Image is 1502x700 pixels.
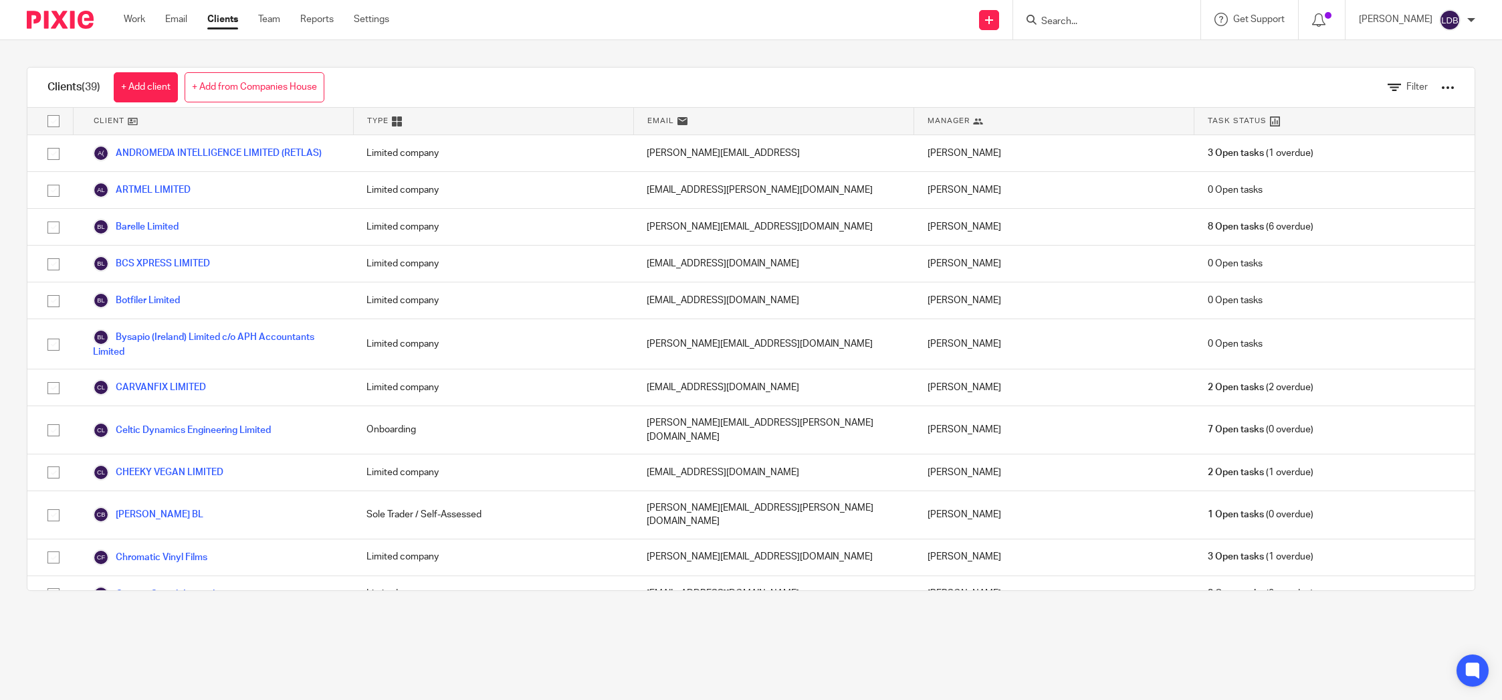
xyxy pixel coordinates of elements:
[914,319,1194,369] div: [PERSON_NAME]
[1208,115,1267,126] span: Task Status
[93,507,109,523] img: svg%3E
[93,464,223,480] a: CHEEKY VEGAN LIMITED
[633,576,914,612] div: [EMAIL_ADDRESS][DOMAIN_NAME]
[914,209,1194,245] div: [PERSON_NAME]
[928,115,970,126] span: Manager
[353,172,633,208] div: Limited company
[1208,466,1264,479] span: 2 Open tasks
[1208,587,1264,600] span: 3 Open tasks
[1208,423,1264,436] span: 7 Open tasks
[633,282,914,319] div: [EMAIL_ADDRESS][DOMAIN_NAME]
[114,72,178,102] a: + Add client
[1233,15,1285,24] span: Get Support
[93,329,340,359] a: Bysapio (Ireland) Limited c/o APH Accountants Limited
[914,576,1194,612] div: [PERSON_NAME]
[647,115,674,126] span: Email
[1208,587,1313,600] span: (2 overdue)
[914,172,1194,208] div: [PERSON_NAME]
[1439,9,1461,31] img: svg%3E
[1208,550,1313,563] span: (1 overdue)
[1208,466,1313,479] span: (1 overdue)
[914,454,1194,491] div: [PERSON_NAME]
[93,549,207,565] a: Chromatic Vinyl Films
[93,586,109,602] img: svg%3E
[633,209,914,245] div: [PERSON_NAME][EMAIL_ADDRESS][DOMAIN_NAME]
[93,507,203,523] a: [PERSON_NAME] BL
[94,115,124,126] span: Client
[633,539,914,576] div: [PERSON_NAME][EMAIL_ADDRESS][DOMAIN_NAME]
[185,72,324,102] a: + Add from Companies House
[1359,13,1432,26] p: [PERSON_NAME]
[41,108,66,134] input: Select all
[27,11,94,29] img: Pixie
[93,549,109,565] img: svg%3E
[93,422,109,438] img: svg%3E
[1208,257,1263,270] span: 0 Open tasks
[633,369,914,406] div: [EMAIL_ADDRESS][DOMAIN_NAME]
[633,491,914,539] div: [PERSON_NAME][EMAIL_ADDRESS][PERSON_NAME][DOMAIN_NAME]
[914,406,1194,454] div: [PERSON_NAME]
[93,422,271,438] a: Celtic Dynamics Engineering Limited
[1208,183,1263,197] span: 0 Open tasks
[633,454,914,491] div: [EMAIL_ADDRESS][DOMAIN_NAME]
[353,369,633,406] div: Limited company
[353,246,633,282] div: Limited company
[1208,508,1313,521] span: (0 overdue)
[93,145,322,161] a: ANDROMEDA INTELLIGENCE LIMITED (RETLAS)
[1208,550,1264,563] span: 3 Open tasks
[93,219,179,235] a: Barelle Limited
[353,135,633,171] div: Limited company
[1406,82,1428,92] span: Filter
[1208,423,1313,436] span: (0 overdue)
[633,172,914,208] div: [EMAIL_ADDRESS][PERSON_NAME][DOMAIN_NAME]
[914,539,1194,576] div: [PERSON_NAME]
[93,256,109,272] img: svg%3E
[93,182,109,198] img: svg%3E
[207,13,238,26] a: Clients
[353,282,633,319] div: Limited company
[914,246,1194,282] div: [PERSON_NAME]
[353,406,633,454] div: Onboarding
[914,369,1194,406] div: [PERSON_NAME]
[93,329,109,345] img: svg%3E
[367,115,389,126] span: Type
[93,182,191,198] a: ARTMEL LIMITED
[93,464,109,480] img: svg%3E
[353,491,633,539] div: Sole Trader / Self-Assessed
[633,319,914,369] div: [PERSON_NAME][EMAIL_ADDRESS][DOMAIN_NAME]
[47,80,100,94] h1: Clients
[353,454,633,491] div: Limited company
[353,539,633,576] div: Limited company
[353,209,633,245] div: Limited company
[1208,220,1264,234] span: 8 Open tasks
[93,379,206,396] a: CARVANFIX LIMITED
[1208,381,1264,394] span: 2 Open tasks
[300,13,334,26] a: Reports
[1040,16,1160,28] input: Search
[93,292,180,309] a: Botfiler Limited
[633,246,914,282] div: [EMAIL_ADDRESS][DOMAIN_NAME]
[1208,147,1264,160] span: 3 Open tasks
[82,82,100,92] span: (39)
[633,135,914,171] div: [PERSON_NAME][EMAIL_ADDRESS]
[914,135,1194,171] div: [PERSON_NAME]
[914,491,1194,539] div: [PERSON_NAME]
[93,256,210,272] a: BCS XPRESS LIMITED
[93,145,109,161] img: svg%3E
[633,406,914,454] div: [PERSON_NAME][EMAIL_ADDRESS][PERSON_NAME][DOMAIN_NAME]
[1208,381,1313,394] span: (2 overdue)
[93,219,109,235] img: svg%3E
[93,292,109,309] img: svg%3E
[353,576,633,612] div: Limited company
[165,13,187,26] a: Email
[354,13,389,26] a: Settings
[1208,508,1264,521] span: 1 Open tasks
[353,319,633,369] div: Limited company
[914,282,1194,319] div: [PERSON_NAME]
[93,379,109,396] img: svg%3E
[1208,294,1263,307] span: 0 Open tasks
[124,13,145,26] a: Work
[93,586,215,602] a: Creator Growth Limited
[1208,147,1313,160] span: (1 overdue)
[258,13,280,26] a: Team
